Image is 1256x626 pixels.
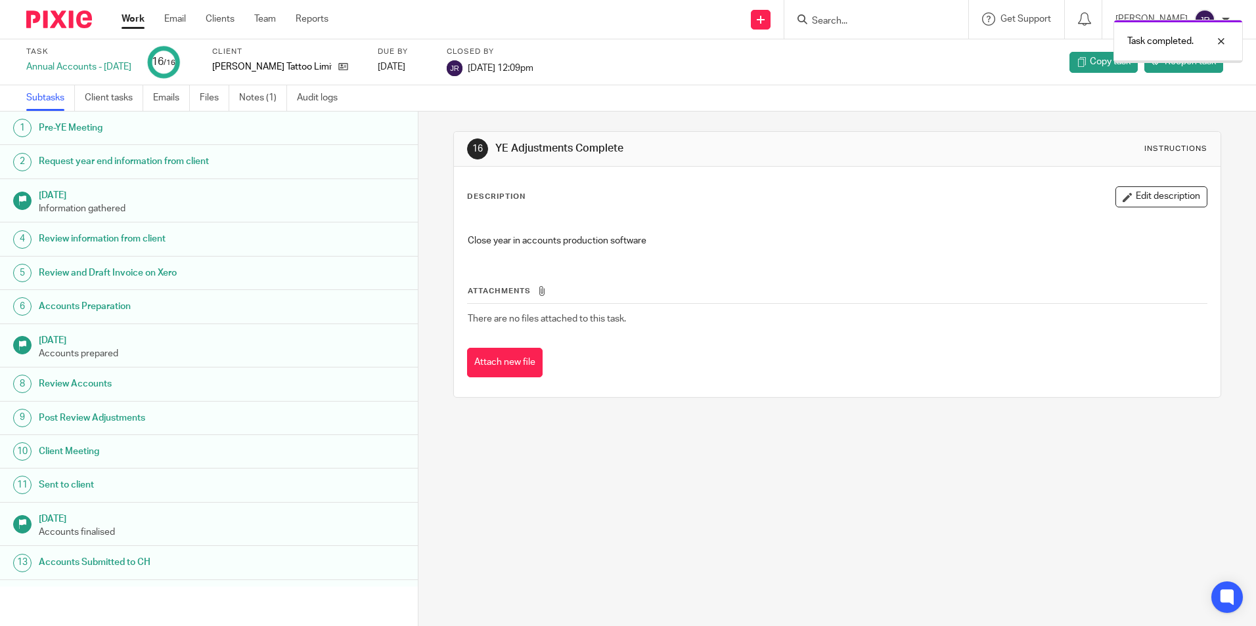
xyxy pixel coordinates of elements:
[212,47,361,57] label: Client
[39,509,405,526] h1: [DATE]
[13,375,32,393] div: 8
[122,12,145,26] a: Work
[39,152,283,171] h1: Request year end information from client
[39,475,283,495] h1: Sent to client
[200,85,229,111] a: Files
[13,442,32,461] div: 10
[13,554,32,572] div: 13
[153,85,190,111] a: Emails
[26,47,131,57] label: Task
[26,85,75,111] a: Subtasks
[13,119,32,137] div: 1
[39,297,283,316] h1: Accounts Preparation
[13,409,32,427] div: 9
[447,60,462,76] img: svg%3E
[39,331,405,347] h1: [DATE]
[39,587,405,603] h1: [DATE]
[296,12,328,26] a: Reports
[239,85,287,111] a: Notes (1)
[1115,186,1207,207] button: Edit description
[39,526,405,539] p: Accounts finalised
[13,297,32,316] div: 6
[39,408,283,428] h1: Post Review Adjustments
[206,12,235,26] a: Clients
[39,347,405,360] p: Accounts prepared
[164,59,175,66] small: /16
[39,186,405,202] h1: [DATE]
[39,553,283,572] h1: Accounts Submitted to CH
[26,60,131,73] div: Annual Accounts - [DATE]
[467,138,488,159] div: 16
[1144,144,1207,154] div: Instructions
[467,348,543,377] button: Attach new file
[13,476,32,494] div: 11
[212,60,332,73] p: [PERSON_NAME] Tattoo Limited
[297,85,348,111] a: Audit logs
[1194,9,1215,30] img: svg%3E
[39,442,283,461] h1: Client Meeting
[447,47,533,57] label: Closed by
[13,230,32,249] div: 4
[85,85,143,111] a: Client tasks
[467,192,526,202] p: Description
[39,374,283,394] h1: Review Accounts
[152,54,175,70] div: 16
[468,314,626,323] span: There are no files attached to this task.
[254,12,276,26] a: Team
[39,229,283,249] h1: Review information from client
[468,63,533,72] span: [DATE] 12:09pm
[1127,35,1194,48] p: Task completed.
[468,287,531,295] span: Attachments
[26,10,92,28] img: Pixie
[378,60,430,73] div: [DATE]
[39,118,283,138] h1: Pre-YE Meeting
[39,263,283,283] h1: Review and Draft Invoice on Xero
[13,264,32,282] div: 5
[468,234,1206,247] p: Close year in accounts production software
[378,47,430,57] label: Due by
[495,142,865,156] h1: YE Adjustments Complete
[13,153,32,171] div: 2
[164,12,186,26] a: Email
[39,202,405,215] p: Information gathered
